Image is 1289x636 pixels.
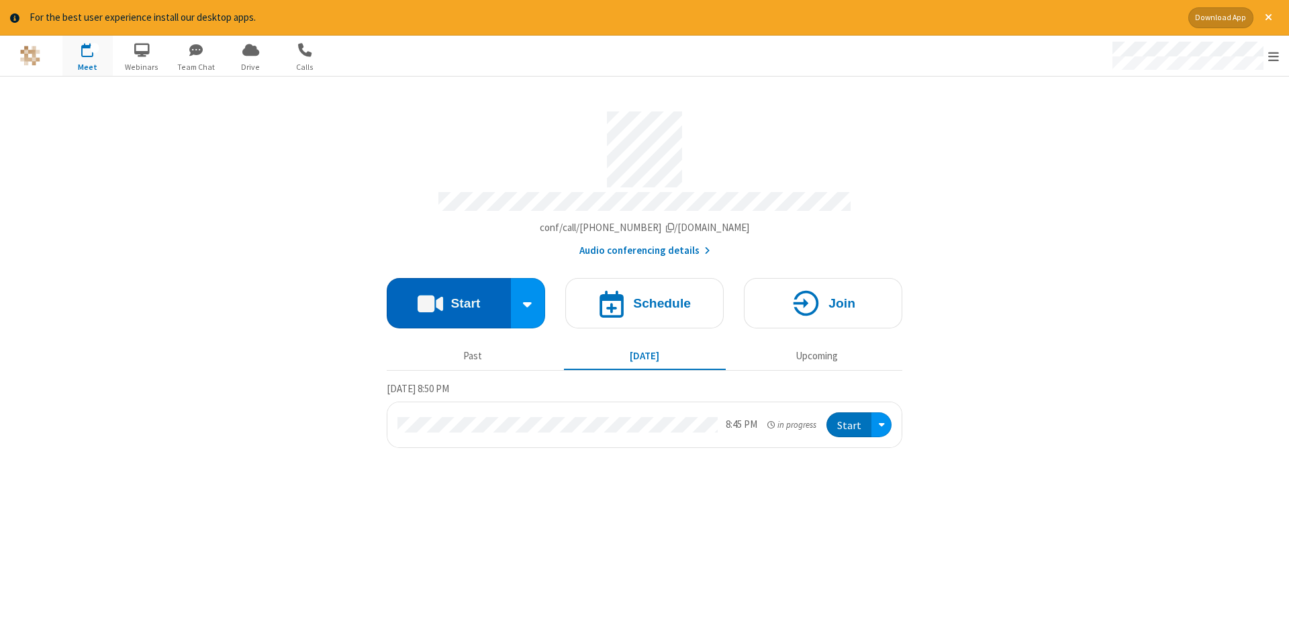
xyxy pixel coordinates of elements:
[30,10,1178,26] div: For the best user experience install our desktop apps.
[387,381,902,448] section: Today's Meetings
[540,221,750,234] span: Copy my meeting room link
[736,344,898,369] button: Upcoming
[511,278,546,328] div: Start conference options
[564,344,726,369] button: [DATE]
[540,220,750,236] button: Copy my meeting room linkCopy my meeting room link
[1100,36,1289,76] div: Open menu
[62,61,113,73] span: Meet
[117,61,167,73] span: Webinars
[5,36,55,76] button: Logo
[633,297,691,310] h4: Schedule
[579,243,710,259] button: Audio conferencing details
[826,412,871,437] button: Start
[387,382,449,395] span: [DATE] 8:50 PM
[565,278,724,328] button: Schedule
[871,412,892,437] div: Open menu
[392,344,554,369] button: Past
[280,61,330,73] span: Calls
[726,417,757,433] div: 8:45 PM
[387,278,511,328] button: Start
[767,418,816,431] em: in progress
[744,278,902,328] button: Join
[226,61,276,73] span: Drive
[828,297,855,310] h4: Join
[387,101,902,258] section: Account details
[450,297,480,310] h4: Start
[1258,7,1279,28] button: Close alert
[20,46,40,66] img: QA Selenium DO NOT DELETE OR CHANGE
[91,43,99,53] div: 1
[1188,7,1253,28] button: Download App
[171,61,222,73] span: Team Chat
